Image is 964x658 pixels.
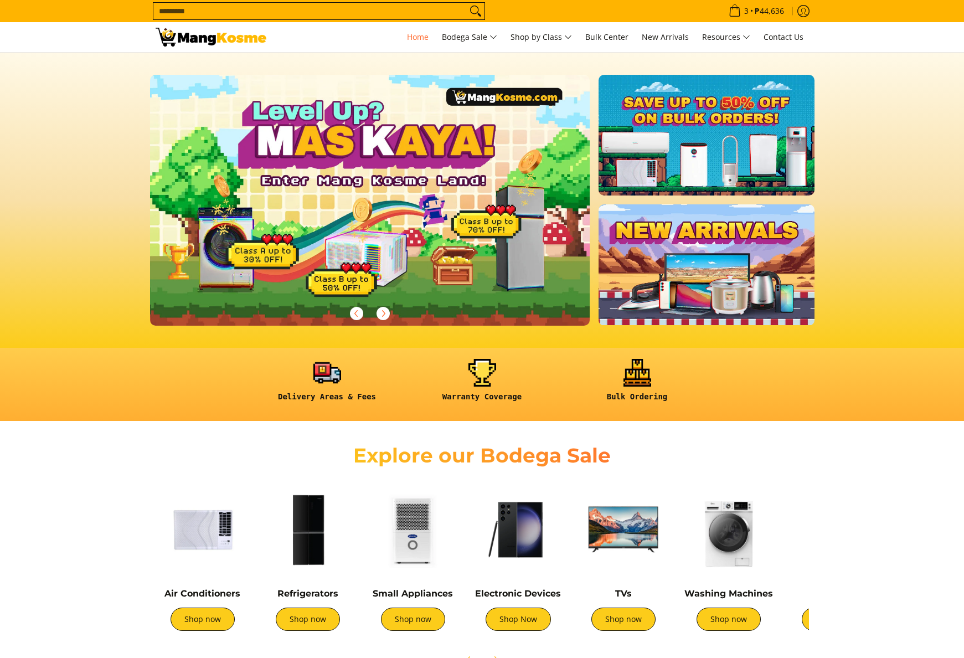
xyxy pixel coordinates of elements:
a: Home [401,22,434,52]
nav: Main Menu [277,22,809,52]
a: TVs [615,588,632,599]
img: Cookers [787,482,881,577]
button: Next [371,301,395,326]
a: Small Appliances [373,588,453,599]
a: <h6><strong>Bulk Ordering</strong></h6> [565,359,709,410]
a: Shop now [802,608,866,631]
button: Previous [344,301,369,326]
img: Electronic Devices [471,482,565,577]
img: Mang Kosme: Your Home Appliances Warehouse Sale Partner! [156,28,266,47]
span: 3 [743,7,750,15]
a: Shop now [591,608,656,631]
a: Shop now [381,608,445,631]
a: Electronic Devices [475,588,561,599]
a: Bulk Center [580,22,634,52]
span: Bodega Sale [442,30,497,44]
img: Air Conditioners [156,482,250,577]
a: Bodega Sale [436,22,503,52]
button: Search [467,3,484,19]
span: Home [407,32,429,42]
img: Refrigerators [261,482,355,577]
a: Shop now [171,608,235,631]
a: <h6><strong>Warranty Coverage</strong></h6> [410,359,554,410]
img: Gaming desktop banner [150,75,590,326]
a: Shop Now [486,608,551,631]
span: New Arrivals [642,32,689,42]
img: Washing Machines [682,482,776,577]
a: Shop by Class [505,22,578,52]
a: Shop now [697,608,761,631]
span: Bulk Center [585,32,628,42]
span: Shop by Class [511,30,572,44]
span: • [725,5,787,17]
a: Air Conditioners [164,588,240,599]
a: Resources [697,22,756,52]
a: <h6><strong>Delivery Areas & Fees</strong></h6> [255,359,399,410]
a: Shop now [276,608,340,631]
a: Refrigerators [277,588,338,599]
a: New Arrivals [636,22,694,52]
span: ₱44,636 [753,7,786,15]
h2: Explore our Bodega Sale [322,443,643,468]
span: Resources [702,30,750,44]
img: TVs [576,482,671,577]
a: Washing Machines [684,588,773,599]
img: Small Appliances [366,482,460,577]
span: Contact Us [764,32,803,42]
a: Contact Us [758,22,809,52]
